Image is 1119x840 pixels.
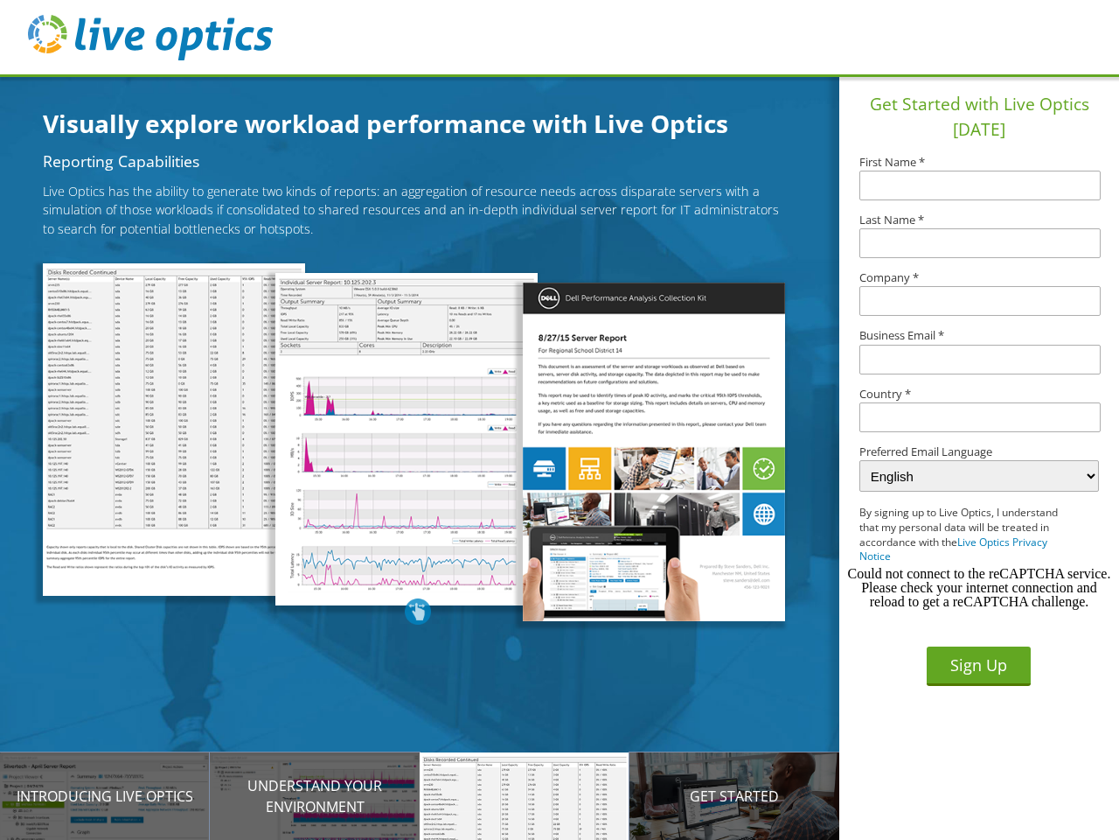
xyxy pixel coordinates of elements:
h1: Visually explore workload performance with Live Optics [43,105,812,142]
p: Get Started [629,786,839,807]
p: Understand your environment [210,775,420,817]
label: Business Email * [859,330,1099,341]
div: Could not connect to the reCAPTCHA service. Please check your internet connection and reload to g... [846,567,1112,609]
a: Live Optics Privacy Notice [859,535,1047,564]
p: Live Optics has the ability to generate two kinds of reports: an aggregation of resource needs ac... [43,182,792,239]
h2: Reporting Capabilities [43,154,792,170]
label: Last Name * [859,214,1099,226]
img: live_optics_svg.svg [28,15,273,60]
label: First Name * [859,157,1099,168]
img: ViewHeaderThree [43,263,305,596]
label: Country * [859,388,1099,400]
label: Company * [859,272,1099,283]
button: Sign Up [927,647,1031,686]
label: Preferred Email Language [859,446,1099,458]
img: ViewHeaderThree [523,283,785,621]
h1: Get Started with Live Optics [DATE] [846,92,1112,143]
p: By signing up to Live Optics, I understand that my personal data will be treated in accordance wi... [859,506,1074,564]
img: ViewHeaderThree [275,273,538,605]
